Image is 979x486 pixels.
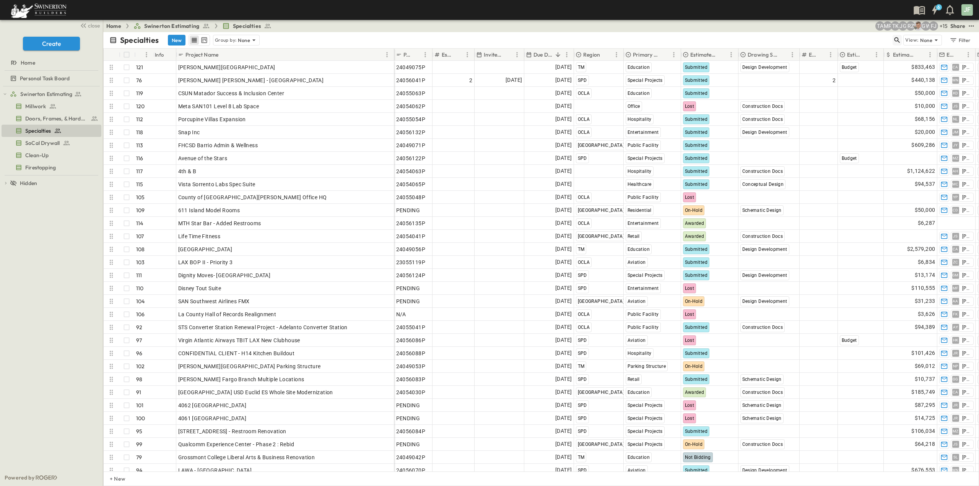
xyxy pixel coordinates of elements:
p: OPEN [379,206,392,212]
div: Taha Alfakhry (taha.alfakhry@swinerton.com) [875,21,885,31]
p: OPEN [379,167,392,173]
p: Project Name [185,51,218,59]
span: 24049056P [396,245,426,253]
a: Millwork [2,101,100,112]
span: close [88,22,100,29]
span: [DATE] [555,76,572,85]
span: Personal Task Board [20,75,70,82]
p: OPEN [379,232,392,238]
button: kanban view [199,36,209,45]
a: SoCal Drywall [2,138,100,148]
a: Specialties [222,22,272,30]
span: Home [21,59,35,67]
span: 24055054P [396,115,426,123]
p: Estimate Lead [946,51,954,59]
p: 112 [136,115,143,123]
button: Create [23,37,80,50]
button: Sort [412,50,421,59]
p: OPEN [379,115,392,121]
p: Estimate Type [847,51,862,59]
span: Submitted [685,156,708,161]
span: Clean-Up [25,151,49,159]
button: Sort [220,50,228,59]
p: Invite Date [484,51,503,59]
p: 115 [136,180,143,188]
span: LAX BOP II - Priority 3 [178,258,233,266]
span: Lost [685,195,694,200]
span: [DATE] [555,219,572,228]
span: Design Development [742,130,787,135]
span: [PERSON_NAME] [962,194,970,200]
span: Aviation [628,260,646,265]
span: [DATE] [555,258,572,267]
div: GEORGIA WESLEY (georgia.wesley@swinerton.com) [921,21,930,31]
button: 6 [927,3,942,17]
span: [DATE] [555,63,572,72]
a: Doors, Frames, & Hardware [2,113,100,124]
span: OCLA [578,130,590,135]
span: Meta SAN101 Level 8 Lab Space [178,102,259,110]
p: OPEN [379,63,392,69]
p: OPEN [379,102,392,108]
button: Sort [718,50,727,59]
span: MTH Star Bar - Added Restrooms [178,219,261,227]
div: Swinerton Estimatingtest [2,88,101,100]
p: None [920,36,932,44]
span: 24056124P [396,271,426,279]
span: Special Projects [628,156,663,161]
span: [PERSON_NAME] [962,155,970,161]
button: Menu [872,50,881,59]
p: 105 [136,193,145,201]
span: [PERSON_NAME] [962,233,970,239]
span: Submitted [685,169,708,174]
span: Hidden [20,179,37,187]
span: 24056041P [396,76,426,84]
p: 113 [136,141,143,149]
span: $68,156 [915,115,935,124]
span: [PERSON_NAME] [962,116,970,122]
p: Drawing Status [748,51,778,59]
span: [PERSON_NAME] [962,168,970,174]
p: OPEN [379,76,392,82]
p: OPEN [379,180,392,186]
p: + 15 [940,22,947,30]
button: Menu [788,50,797,59]
span: SPD [578,273,587,278]
p: 108 [136,245,145,253]
button: Sort [955,50,964,59]
span: OCLA [578,221,590,226]
span: [PERSON_NAME] [962,64,970,70]
span: $833,463 [911,63,935,72]
button: Sort [661,50,669,59]
span: 24055063P [396,89,426,97]
span: Construction Docs [742,169,783,174]
span: Public Facility [628,195,659,200]
p: OPEN [379,128,392,134]
button: Menu [826,50,835,59]
button: Menu [612,50,621,59]
span: 2 [833,76,836,84]
span: Swinerton Estimating [20,90,72,98]
span: Specialties [233,22,261,30]
span: [DATE] [506,76,522,85]
span: [DATE] [555,89,572,98]
a: Home [106,22,121,30]
span: Construction Docs [742,234,783,239]
span: 611 Island Model Rooms [178,206,240,214]
img: 6c363589ada0b36f064d841b69d3a419a338230e66bb0a533688fa5cc3e9e735.png [9,2,68,18]
button: Sort [602,50,610,59]
span: Submitted [685,260,708,265]
p: 119 [136,89,143,97]
span: [DATE] [555,128,572,137]
span: FHCSD Barrio Admin & Wellness [178,141,258,149]
span: Vista Sorrento Labs Spec Suite [178,180,255,188]
div: Francisco J. Sanchez (frsanchez@swinerton.com) [929,21,938,31]
span: $50,000 [915,206,935,215]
